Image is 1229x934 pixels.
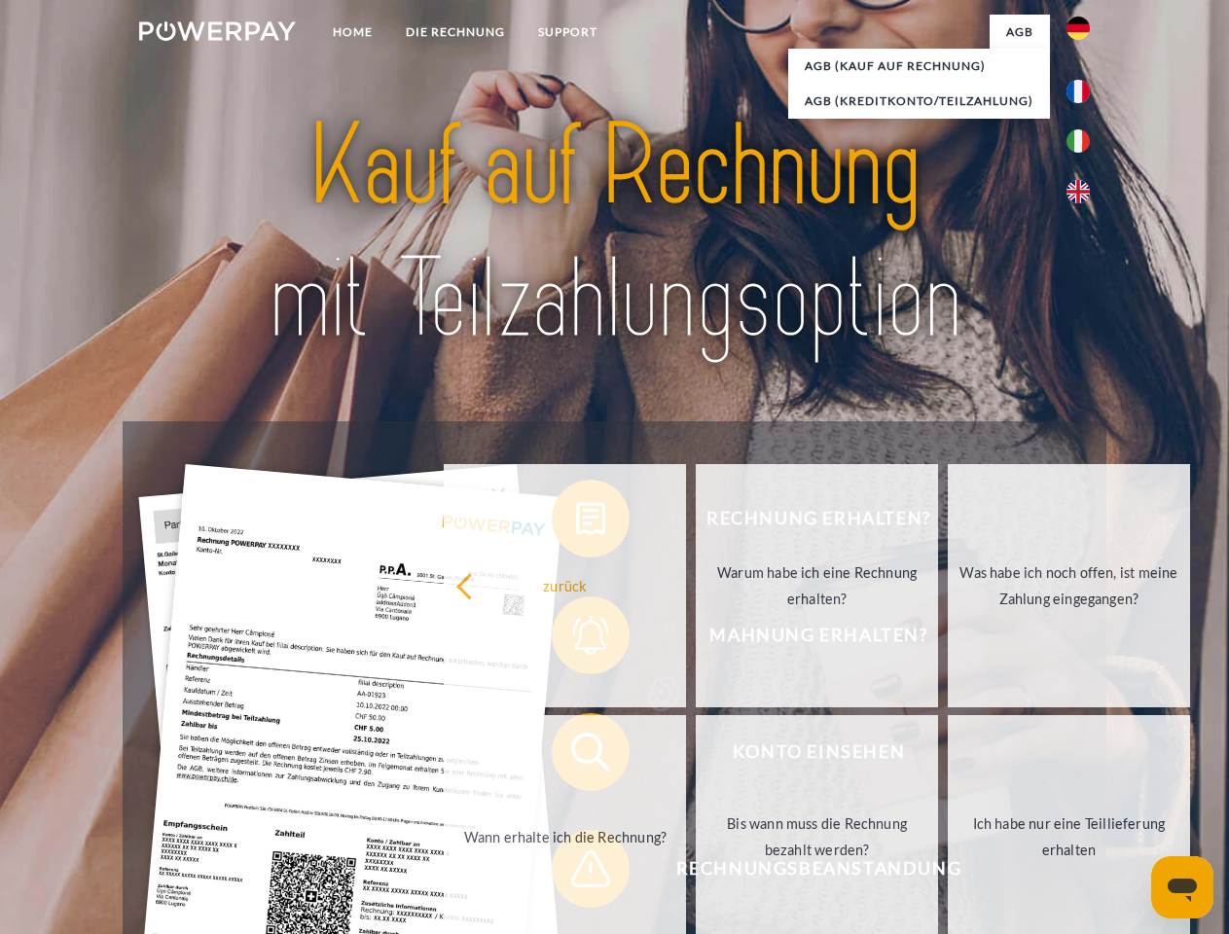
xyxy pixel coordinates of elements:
img: logo-powerpay-white.svg [139,21,296,41]
div: Warum habe ich eine Rechnung erhalten? [707,559,926,612]
a: AGB (Kauf auf Rechnung) [788,49,1050,84]
div: Was habe ich noch offen, ist meine Zahlung eingegangen? [959,559,1178,612]
img: de [1066,17,1090,40]
div: zurück [455,572,674,598]
a: Was habe ich noch offen, ist meine Zahlung eingegangen? [948,464,1190,707]
div: Ich habe nur eine Teillieferung erhalten [959,810,1178,863]
img: title-powerpay_de.svg [186,93,1043,373]
a: AGB (Kreditkonto/Teilzahlung) [788,84,1050,119]
a: agb [990,15,1050,50]
div: Wann erhalte ich die Rechnung? [455,823,674,849]
a: DIE RECHNUNG [389,15,522,50]
img: en [1066,180,1090,203]
a: Home [316,15,389,50]
img: it [1066,129,1090,153]
iframe: Schaltfläche zum Öffnen des Messaging-Fensters [1151,856,1213,918]
div: Bis wann muss die Rechnung bezahlt werden? [707,810,926,863]
a: SUPPORT [522,15,614,50]
img: fr [1066,80,1090,103]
